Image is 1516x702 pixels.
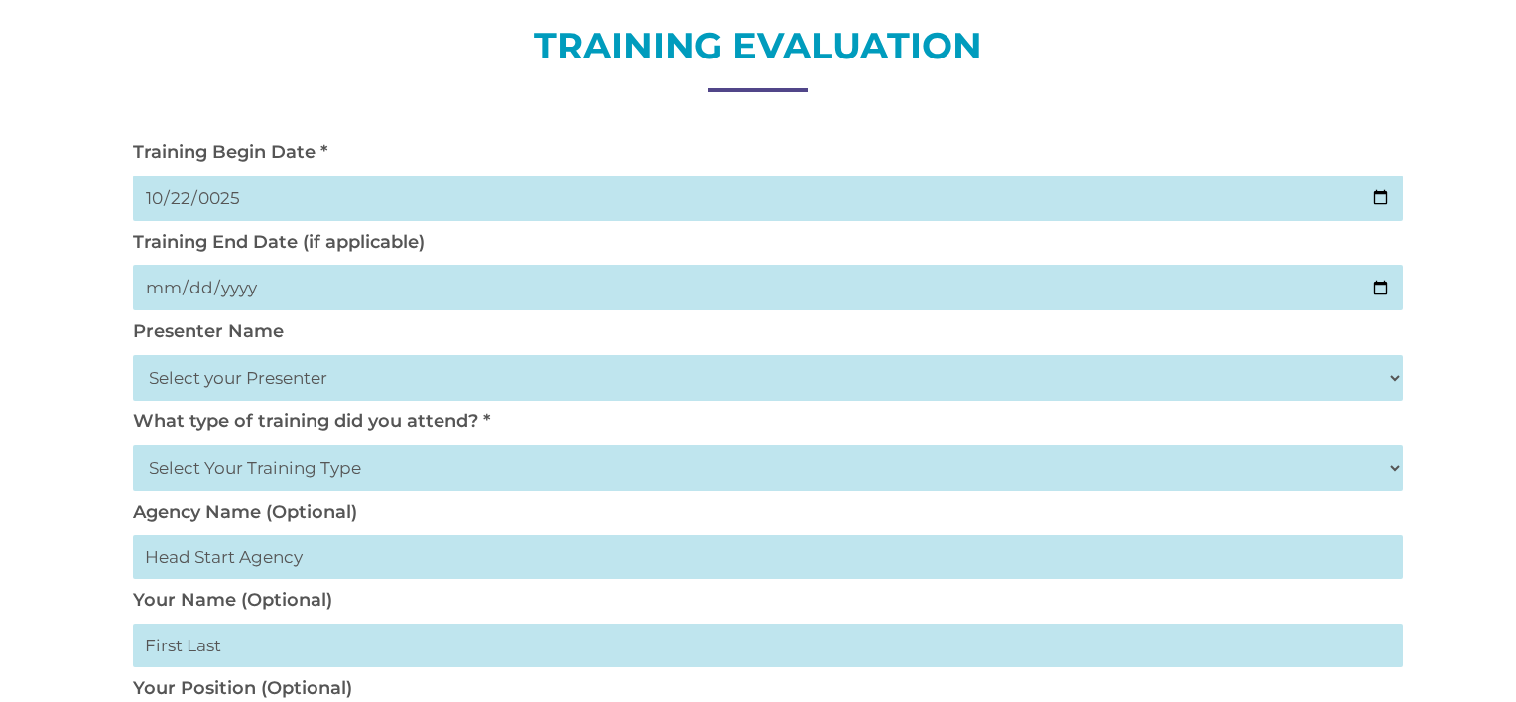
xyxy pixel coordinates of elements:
[133,320,284,342] label: Presenter Name
[133,231,425,253] label: Training End Date (if applicable)
[133,501,357,523] label: Agency Name (Optional)
[133,677,352,699] label: Your Position (Optional)
[133,410,490,432] label: What type of training did you attend? *
[133,535,1403,579] input: Head Start Agency
[133,589,332,611] label: Your Name (Optional)
[133,141,327,163] label: Training Begin Date *
[133,624,1403,667] input: First Last
[123,22,1393,79] h2: TRAINING EVALUATION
